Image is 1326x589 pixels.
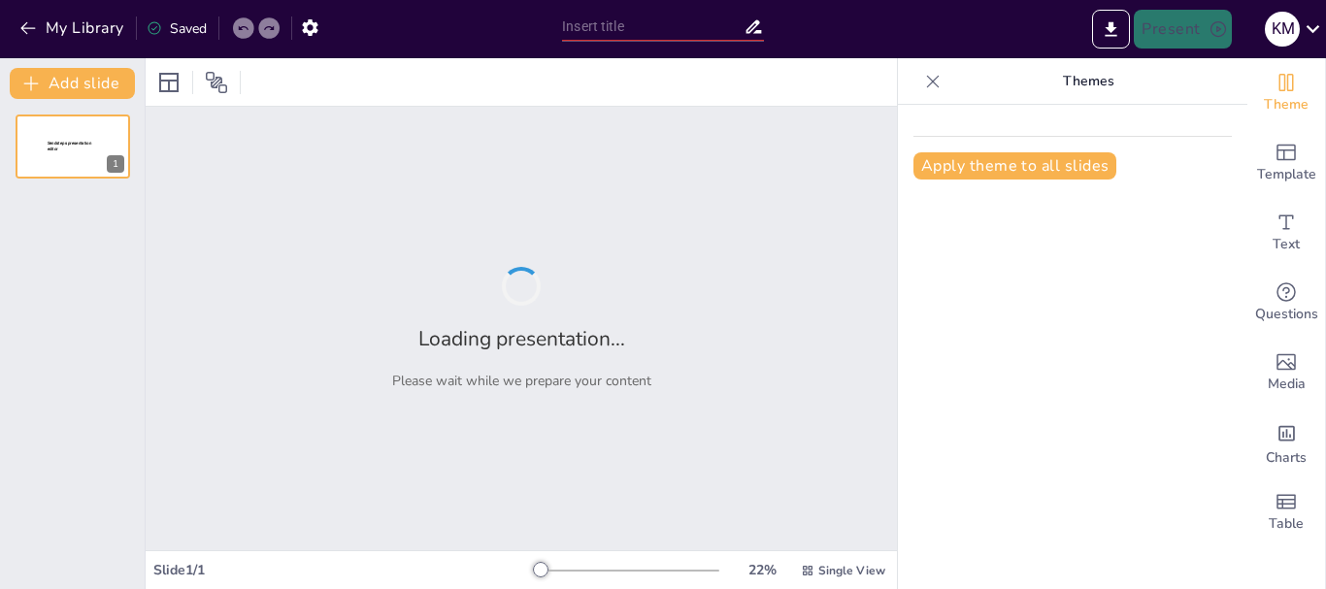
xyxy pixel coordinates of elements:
[1247,198,1325,268] div: Add text boxes
[1134,10,1231,49] button: Present
[1265,10,1300,49] button: k m
[948,58,1228,105] p: Themes
[1247,58,1325,128] div: Change the overall theme
[1247,338,1325,408] div: Add images, graphics, shapes or video
[418,325,625,352] h2: Loading presentation...
[1265,12,1300,47] div: k m
[1247,408,1325,477] div: Add charts and graphs
[1264,94,1309,115] span: Theme
[16,115,130,179] div: 1
[107,155,124,173] div: 1
[1092,10,1130,49] button: Export to PowerPoint
[205,71,228,94] span: Position
[818,563,885,578] span: Single View
[1273,234,1300,255] span: Text
[10,68,135,99] button: Add slide
[1255,304,1318,325] span: Questions
[1269,513,1304,535] span: Table
[392,372,651,390] p: Please wait while we prepare your content
[1266,447,1307,469] span: Charts
[739,561,785,579] div: 22 %
[913,152,1116,180] button: Apply theme to all slides
[1247,477,1325,547] div: Add a table
[153,67,184,98] div: Layout
[15,13,132,44] button: My Library
[1247,128,1325,198] div: Add ready made slides
[1268,374,1306,395] span: Media
[48,141,91,151] span: Sendsteps presentation editor
[153,561,533,579] div: Slide 1 / 1
[1257,164,1316,185] span: Template
[562,13,744,41] input: Insert title
[147,19,207,38] div: Saved
[1247,268,1325,338] div: Get real-time input from your audience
